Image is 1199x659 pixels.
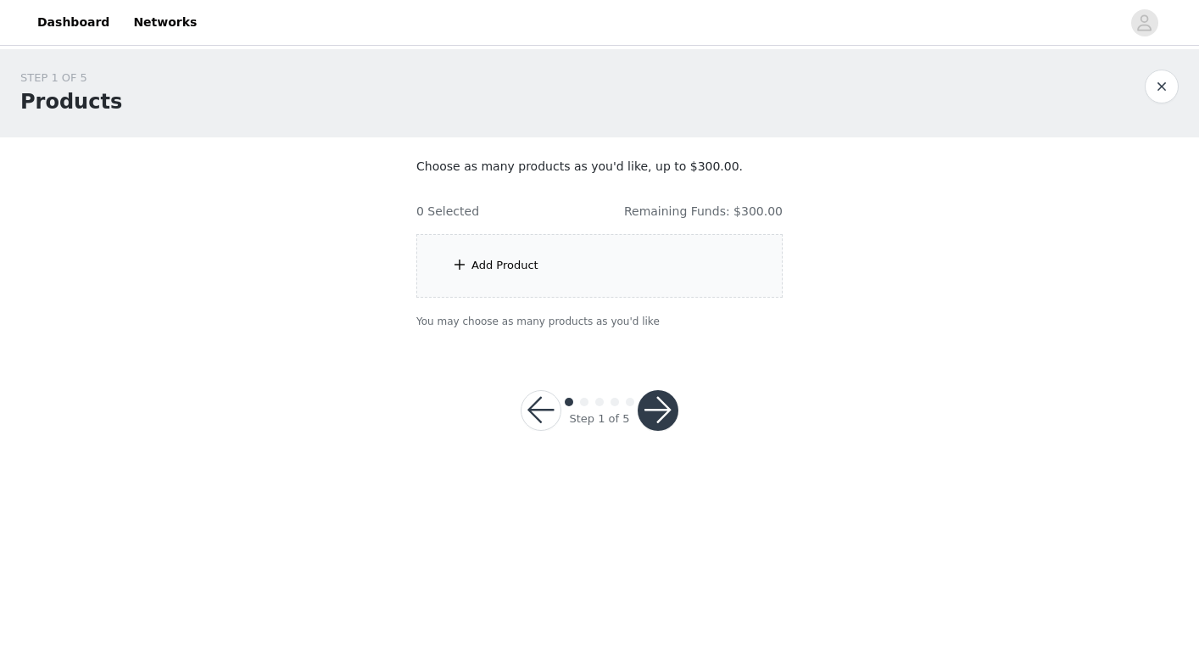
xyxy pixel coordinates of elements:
div: Step 1 of 5 [569,410,629,427]
p: You may choose as many products as you'd like [416,314,783,329]
h4: 0 Selected [416,203,479,221]
div: STEP 1 OF 5 [20,70,122,87]
a: Dashboard [27,3,120,42]
div: avatar [1136,9,1152,36]
div: Add Product [471,257,538,274]
h4: Remaining Funds: $300.00 [624,203,783,221]
h1: Products [20,87,122,117]
a: Networks [123,3,207,42]
p: Choose as many products as you'd like, up to $300.00. [416,158,783,176]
